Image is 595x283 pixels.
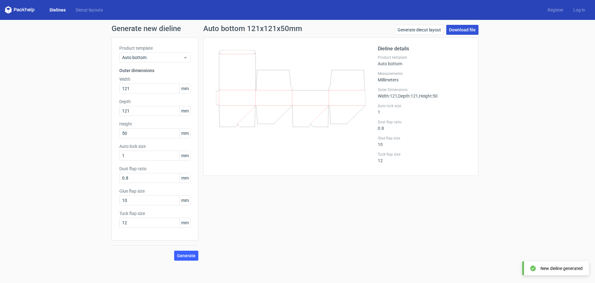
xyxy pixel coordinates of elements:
[119,98,191,105] label: Depth
[179,106,190,116] span: mm
[119,166,191,172] label: Dust flap ratio
[179,84,190,93] span: mm
[568,7,590,13] a: Log in
[378,71,471,82] div: Millimeters
[378,152,471,157] label: Tuck flap size
[179,129,190,138] span: mm
[45,7,71,13] a: Dielines
[179,151,190,160] span: mm
[119,45,191,51] label: Product template
[378,152,471,163] div: 12
[446,25,478,35] a: Download file
[543,7,568,13] a: Register
[378,55,471,60] label: Product template
[122,54,183,61] span: Auto bottom
[119,121,191,127] label: Height
[418,94,438,98] span: , Height : 50
[378,103,471,115] div: 1
[177,253,196,258] span: Generate
[378,120,471,125] label: Dust flap ratio
[378,120,471,131] div: 0.8
[119,188,191,194] label: Glue flap size
[179,173,190,183] span: mm
[378,71,471,76] label: Measurements
[119,67,191,74] h3: Outer dimensions
[395,25,444,35] a: Generate diecut layout
[378,94,397,98] span: Width : 121
[179,218,190,227] span: mm
[119,143,191,149] label: Auto lock size
[119,76,191,82] label: Width
[378,55,471,66] div: Auto bottom
[378,103,471,108] label: Auto lock size
[378,45,471,52] h2: Dieline details
[179,196,190,205] span: mm
[203,25,302,32] h1: Auto bottom 121x121x50mm
[112,25,483,32] h1: Generate new dieline
[540,265,583,272] div: New dieline generated
[397,94,418,98] span: , Depth : 121
[378,136,471,147] div: 10
[119,210,191,217] label: Tuck flap size
[174,251,198,261] button: Generate
[378,87,471,92] label: Outer Dimensions
[71,7,108,13] a: Diecut layouts
[378,136,471,141] label: Glue flap size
